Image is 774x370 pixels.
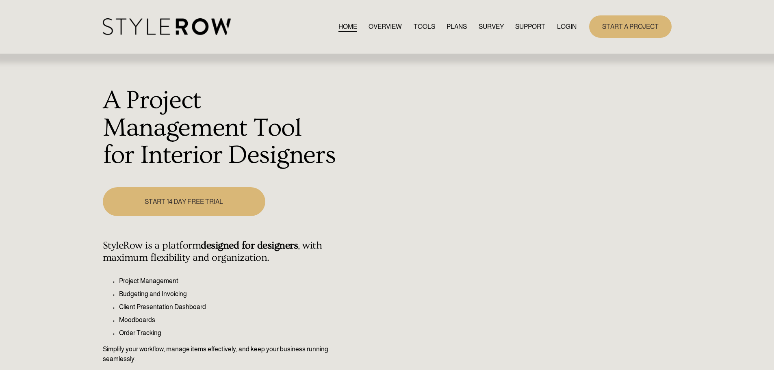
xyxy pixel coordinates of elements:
[103,18,231,35] img: StyleRow
[119,289,337,299] p: Budgeting and Invoicing
[515,21,545,32] a: folder dropdown
[119,315,337,325] p: Moodboards
[119,276,337,286] p: Project Management
[414,21,435,32] a: TOOLS
[201,240,298,251] strong: designed for designers
[447,21,467,32] a: PLANS
[103,187,265,216] a: START 14 DAY FREE TRIAL
[103,240,337,264] h4: StyleRow is a platform , with maximum flexibility and organization.
[119,302,337,312] p: Client Presentation Dashboard
[103,344,337,364] p: Simplify your workflow, manage items effectively, and keep your business running seamlessly.
[557,21,577,32] a: LOGIN
[515,22,545,32] span: SUPPORT
[103,87,337,169] h1: A Project Management Tool for Interior Designers
[479,21,504,32] a: SURVEY
[589,15,672,38] a: START A PROJECT
[119,328,337,338] p: Order Tracking
[369,21,402,32] a: OVERVIEW
[338,21,357,32] a: HOME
